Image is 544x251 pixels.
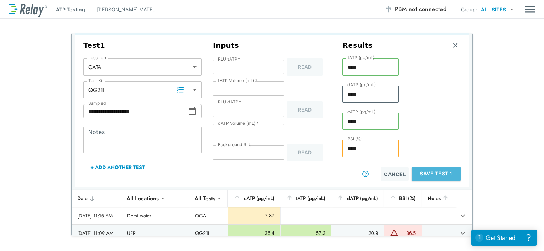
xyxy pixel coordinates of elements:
[121,225,189,242] td: UFR
[337,230,378,237] div: 20.9
[461,6,477,13] p: Group:
[88,101,106,106] label: Sampled
[83,159,152,176] button: + Add Another Test
[97,6,156,13] p: [PERSON_NAME] MATEJ
[395,4,446,14] span: PBM
[218,121,258,126] label: dATP Volume (mL)
[77,212,116,219] div: [DATE] 11:15 AM
[189,207,228,224] td: QGA
[72,190,121,207] th: Date
[452,42,459,49] img: Remove
[83,104,188,118] input: Choose date, selected date is Sep 4, 2025
[218,57,240,62] label: RLU tATP
[83,41,202,50] h3: Test 1
[189,191,220,205] div: All Tests
[390,228,398,237] img: Warning
[77,230,116,237] div: [DATE] 11:09 AM
[56,6,85,13] p: ATP Testing
[218,142,252,147] label: Background RLU
[286,230,326,237] div: 57.3
[342,41,373,50] h3: Results
[234,230,274,237] div: 36.4
[525,2,535,16] button: Main menu
[409,5,446,13] span: not connected
[121,191,164,205] div: All Locations
[83,60,202,74] div: CATA
[213,41,331,50] h3: Inputs
[457,210,469,222] button: expand row
[412,167,461,181] button: Save Test 1
[347,109,376,114] label: cATP (pg/mL)
[525,2,535,16] img: Drawer Icon
[88,55,106,60] label: Location
[218,78,257,83] label: tATP Volume (mL)
[385,6,392,13] img: Offline Icon
[471,230,537,246] iframe: Resource center
[88,78,104,83] label: Test Kit
[337,194,378,203] div: dATP (pg/mL)
[428,194,450,203] div: Notes
[234,194,274,203] div: cATP (pg/mL)
[457,227,469,239] button: expand row
[218,99,241,104] label: RLU dATP
[189,225,228,242] td: QG21I
[121,207,189,224] td: Demi water
[347,82,376,87] label: dATP (pg/mL)
[400,230,416,237] div: 36.5
[389,194,416,203] div: BSI (%)
[347,55,375,60] label: tATP (pg/mL)
[347,137,362,142] label: BSI (%)
[286,194,326,203] div: tATP (pg/mL)
[382,2,449,16] button: PBM not connected
[9,2,47,17] img: LuminUltra Relay
[83,83,202,97] div: QG21I
[381,167,409,181] button: Cancel
[234,212,274,219] div: 7.87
